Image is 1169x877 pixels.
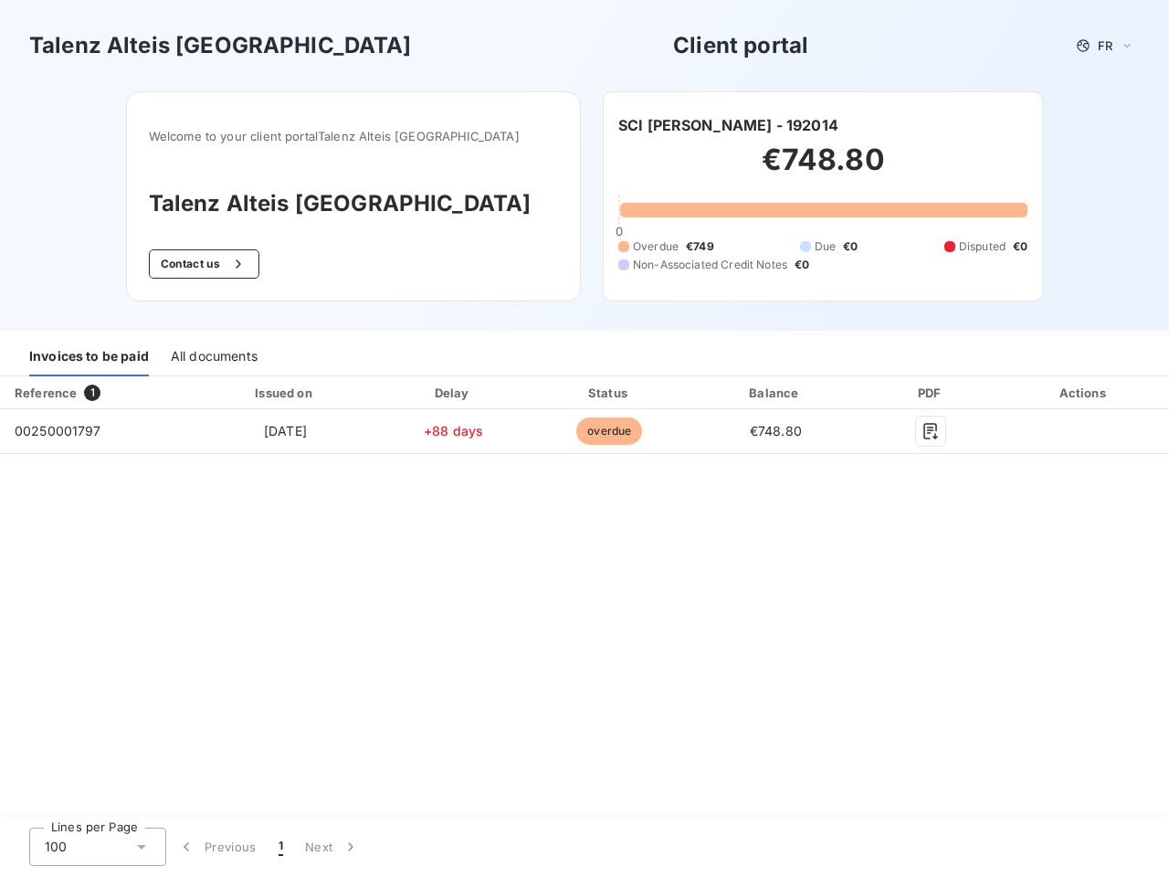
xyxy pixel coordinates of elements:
span: €0 [1013,238,1027,255]
span: €0 [843,238,858,255]
span: Non-Associated Credit Notes [633,257,787,273]
div: Balance [693,384,859,402]
span: Due [815,238,836,255]
div: Delay [381,384,526,402]
h2: €748.80 [618,142,1027,196]
span: €748.80 [750,423,802,438]
span: 00250001797 [15,423,101,438]
span: Welcome to your client portal Talenz Alteis [GEOGRAPHIC_DATA] [149,129,558,143]
button: Previous [166,828,268,866]
button: 1 [268,828,294,866]
span: Overdue [633,238,679,255]
span: 1 [279,838,283,856]
span: overdue [576,417,642,445]
div: Actions [1003,384,1165,402]
span: 1 [84,385,100,401]
span: €749 [686,238,714,255]
span: Disputed [959,238,1006,255]
div: Issued on [197,384,374,402]
span: 100 [45,838,67,856]
h3: Talenz Alteis [GEOGRAPHIC_DATA] [29,29,412,62]
div: All documents [171,338,258,376]
span: +88 days [424,423,483,438]
button: Next [294,828,371,866]
button: Contact us [149,249,259,279]
span: [DATE] [264,423,307,438]
div: Reference [15,386,77,400]
span: 0 [616,224,623,238]
h6: SCI [PERSON_NAME] - 192014 [618,114,838,136]
div: PDF [866,384,995,402]
div: Invoices to be paid [29,338,149,376]
span: FR [1098,38,1112,53]
h3: Client portal [673,29,808,62]
span: €0 [795,257,809,273]
h3: Talenz Alteis [GEOGRAPHIC_DATA] [149,187,558,220]
div: Status [533,384,685,402]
